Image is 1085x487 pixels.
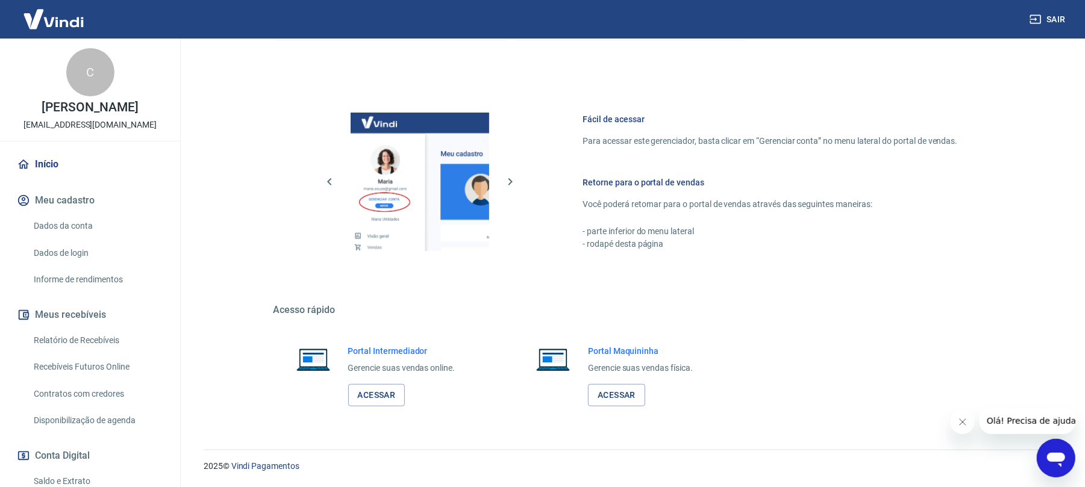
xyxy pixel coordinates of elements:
img: Imagem da dashboard mostrando o botão de gerenciar conta na sidebar no lado esquerdo [351,113,489,251]
a: Recebíveis Futuros Online [29,355,166,379]
a: Início [14,151,166,178]
span: Olá! Precisa de ajuda? [7,8,101,18]
h6: Retorne para o portal de vendas [583,176,958,188]
h6: Portal Intermediador [348,345,455,357]
button: Meus recebíveis [14,302,166,328]
p: Você poderá retornar para o portal de vendas através das seguintes maneiras: [583,198,958,211]
a: Acessar [348,384,405,406]
img: Imagem de um notebook aberto [528,345,578,374]
p: 2025 © [204,460,1056,473]
h6: Fácil de acessar [583,113,958,125]
iframe: Botão para abrir a janela de mensagens [1037,439,1075,477]
button: Sair [1027,8,1071,31]
button: Meu cadastro [14,187,166,214]
p: Gerencie suas vendas online. [348,362,455,374]
p: - rodapé desta página [583,238,958,250]
p: Gerencie suas vendas física. [588,362,693,374]
div: C [66,48,114,96]
a: Contratos com credores [29,382,166,406]
a: Disponibilização de agenda [29,408,166,433]
p: [PERSON_NAME] [42,101,138,114]
a: Dados da conta [29,214,166,238]
img: Vindi [14,1,93,37]
iframe: Mensagem da empresa [980,408,1075,434]
a: Dados de login [29,241,166,265]
p: [EMAIL_ADDRESS][DOMAIN_NAME] [23,119,157,131]
a: Informe de rendimentos [29,267,166,292]
h6: Portal Maquininha [588,345,693,357]
p: - parte inferior do menu lateral [583,225,958,238]
a: Acessar [588,384,645,406]
img: Imagem de um notebook aberto [288,345,339,374]
iframe: Fechar mensagem [951,410,975,434]
h5: Acesso rápido [274,304,987,316]
p: Para acessar este gerenciador, basta clicar em “Gerenciar conta” no menu lateral do portal de ven... [583,135,958,147]
a: Vindi Pagamentos [231,461,299,471]
a: Relatório de Recebíveis [29,328,166,353]
button: Conta Digital [14,442,166,469]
